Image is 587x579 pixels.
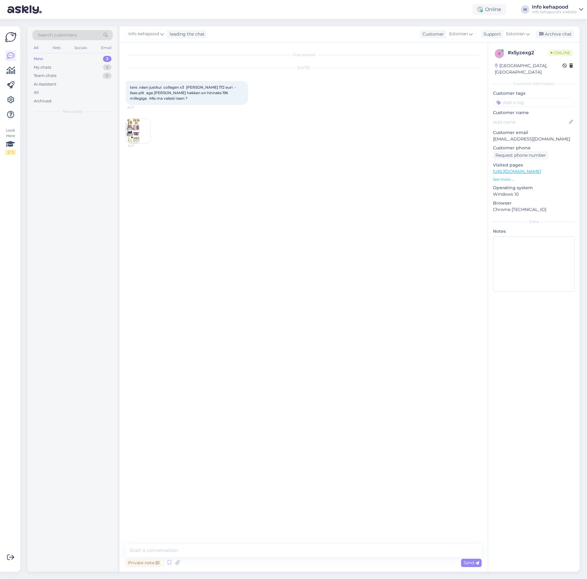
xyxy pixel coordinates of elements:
div: IK [521,5,529,14]
span: x [498,51,501,56]
div: 9 [103,64,112,71]
div: leading the chat [167,31,205,37]
div: Web [51,44,62,52]
div: [DATE] [126,65,482,71]
span: New chats [63,109,82,114]
span: Send [464,560,479,566]
p: Operating system [493,185,575,191]
p: Customer tags [493,90,575,97]
p: Customer email [493,129,575,136]
div: Socials [73,44,88,52]
div: My chats [34,64,51,71]
div: Online [473,4,506,15]
div: Request phone number [493,151,548,159]
span: Online [548,49,573,56]
img: Askly Logo [5,31,17,43]
div: 3 [103,56,112,62]
div: AI Assistant [34,81,56,87]
div: All [34,90,39,96]
a: [URL][DOMAIN_NAME] [493,169,541,174]
img: Attachment [126,119,150,143]
div: New [34,56,43,62]
p: See more ... [493,177,575,182]
div: 0 [103,73,112,79]
div: Support [481,31,501,37]
span: Search customers [38,32,77,38]
div: Info kehapood's website [532,10,577,14]
span: 9:47 [128,144,151,148]
p: Notes [493,228,575,235]
span: Estonian [506,31,525,37]
p: Customer name [493,109,575,116]
span: Info kehapood [128,31,159,37]
div: Archived [34,98,51,104]
p: Visited pages [493,162,575,168]
div: Private note [126,559,162,567]
span: Estonian [449,31,468,37]
p: Windows 10 [493,191,575,197]
p: Customer phone [493,145,575,151]
input: Add a tag [493,98,575,107]
a: Info kehapoodInfo kehapood's website [532,5,583,14]
div: 2 / 3 [5,150,16,155]
div: [GEOGRAPHIC_DATA], [GEOGRAPHIC_DATA] [495,63,562,75]
input: Add name [493,119,568,125]
span: tere .näen justkui collagen x3 [PERSON_NAME] 172 euri - lisas pilt aga [PERSON_NAME] hakkan on hi... [130,85,237,101]
p: [EMAIL_ADDRESS][DOMAIN_NAME] [493,136,575,142]
div: Look Here [5,128,16,155]
p: Chrome [TECHNICAL_ID] [493,206,575,213]
div: All [32,44,40,52]
div: Customer [420,31,444,37]
div: Extra [493,219,575,224]
div: Team chats [34,73,56,79]
div: Archive chat [536,30,574,38]
div: Email [100,44,113,52]
div: Info kehapood [532,5,577,10]
div: Chat started [126,52,482,58]
span: 9:47 [127,105,150,110]
div: Customer information [493,81,575,86]
div: # x5yzexg2 [508,49,548,56]
p: Browser [493,200,575,206]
